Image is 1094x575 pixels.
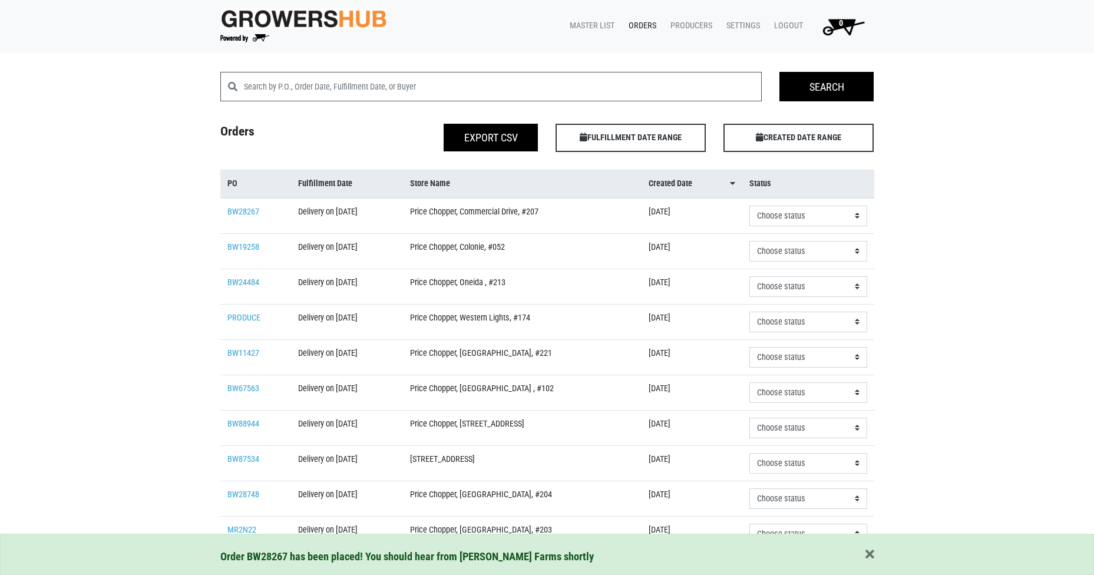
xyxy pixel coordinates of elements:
[403,516,642,551] td: Price Chopper, [GEOGRAPHIC_DATA], #203
[749,177,867,190] a: Status
[220,548,874,565] div: Order BW28267 has been placed! You should hear from [PERSON_NAME] Farms shortly
[808,15,874,38] a: 0
[817,15,870,38] img: Cart
[227,207,259,217] a: BW28267
[642,233,742,269] td: [DATE]
[403,375,642,410] td: Price Chopper, [GEOGRAPHIC_DATA] , #102
[403,198,642,234] td: Price Chopper, Commercial Drive, #207
[244,72,762,101] input: Search by P.O., Order Date, Fulfillment Date, or Buyer
[227,419,259,429] a: BW88944
[227,177,285,190] a: PO
[642,481,742,516] td: [DATE]
[291,481,402,516] td: Delivery on [DATE]
[723,124,874,152] span: CREATED DATE RANGE
[403,233,642,269] td: Price Chopper, Colonie, #052
[403,410,642,445] td: Price Chopper, [STREET_ADDRESS]
[291,233,402,269] td: Delivery on [DATE]
[403,269,642,304] td: Price Chopper, Oneida , #213
[227,177,237,190] span: PO
[291,339,402,375] td: Delivery on [DATE]
[227,348,259,358] a: BW11427
[649,177,692,190] span: Created Date
[211,124,379,147] h4: Orders
[291,198,402,234] td: Delivery on [DATE]
[642,445,742,481] td: [DATE]
[765,15,808,37] a: Logout
[291,516,402,551] td: Delivery on [DATE]
[298,177,395,190] a: Fulfillment Date
[642,304,742,339] td: [DATE]
[410,177,634,190] a: Store Name
[227,454,259,464] a: BW87534
[291,269,402,304] td: Delivery on [DATE]
[220,8,388,29] img: original-fc7597fdc6adbb9d0e2ae620e786d1a2.jpg
[619,15,661,37] a: Orders
[649,177,735,190] a: Created Date
[661,15,717,37] a: Producers
[642,516,742,551] td: [DATE]
[642,198,742,234] td: [DATE]
[291,445,402,481] td: Delivery on [DATE]
[227,384,259,394] a: BW67563
[410,177,450,190] span: Store Name
[560,15,619,37] a: Master List
[556,124,706,152] span: FULFILLMENT DATE RANGE
[291,375,402,410] td: Delivery on [DATE]
[403,445,642,481] td: [STREET_ADDRESS]
[227,277,259,287] a: BW24484
[291,304,402,339] td: Delivery on [DATE]
[444,124,538,151] button: Export CSV
[642,410,742,445] td: [DATE]
[779,72,874,101] input: Search
[839,18,843,28] span: 0
[227,525,256,535] a: MR2N22
[298,177,352,190] span: Fulfillment Date
[642,375,742,410] td: [DATE]
[749,177,771,190] span: Status
[220,34,269,42] img: Powered by Big Wheelbarrow
[227,313,260,323] a: PRODUCE
[227,490,259,500] a: BW28748
[403,481,642,516] td: Price Chopper, [GEOGRAPHIC_DATA], #204
[717,15,765,37] a: Settings
[642,269,742,304] td: [DATE]
[403,304,642,339] td: Price Chopper, Western Lights, #174
[291,410,402,445] td: Delivery on [DATE]
[403,339,642,375] td: Price Chopper, [GEOGRAPHIC_DATA], #221
[227,242,259,252] a: BW19258
[642,339,742,375] td: [DATE]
